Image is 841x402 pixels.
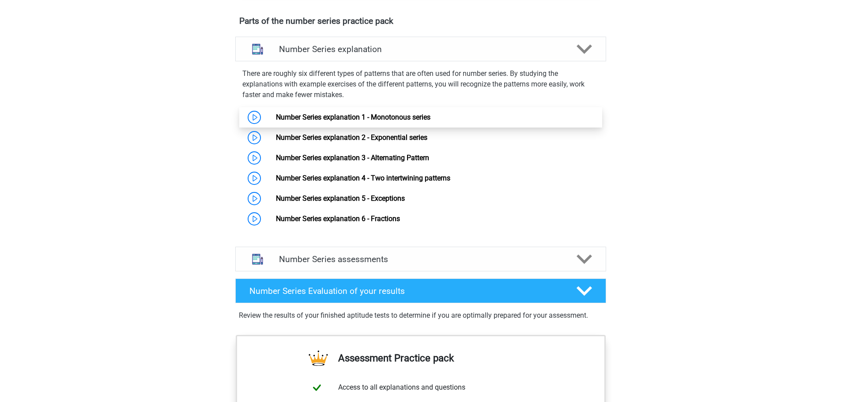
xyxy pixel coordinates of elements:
h4: Number Series Evaluation of your results [249,286,562,296]
img: number series assessments [246,248,269,271]
a: Number Series explanation 3 - Alternating Pattern [276,154,429,162]
a: Number Series explanation 4 - Two intertwining patterns [276,174,450,182]
a: Number Series explanation 2 - Exponential series [276,133,427,142]
h4: Number Series assessments [279,254,562,264]
h4: Number Series explanation [279,44,562,54]
a: assessments Number Series assessments [232,247,610,271]
a: Number Series explanation 5 - Exceptions [276,194,405,203]
a: Number Series Evaluation of your results [232,278,610,303]
img: number series explanations [246,38,269,60]
h4: Parts of the number series practice pack [239,16,602,26]
a: Number Series explanation 6 - Fractions [276,214,400,223]
a: Number Series explanation 1 - Monotonous series [276,113,430,121]
a: explanations Number Series explanation [232,37,610,61]
p: There are roughly six different types of patterns that are often used for number series. By study... [242,68,599,100]
p: Review the results of your finished aptitude tests to determine if you are optimally prepared for... [239,310,603,321]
